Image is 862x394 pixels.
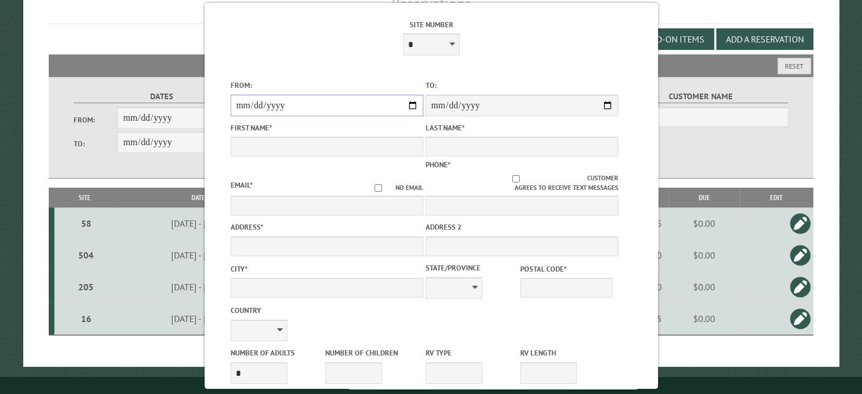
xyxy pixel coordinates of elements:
label: No email [360,183,423,193]
div: [DATE] - [DATE] [117,249,284,261]
label: Phone [425,160,450,170]
label: To: [425,80,618,91]
label: Address 2 [425,222,618,232]
button: Reset [778,58,811,74]
td: $0.00 [668,303,740,335]
input: No email [360,184,395,192]
label: RV Type [425,348,517,358]
label: Number of Adults [230,348,322,358]
input: Customer agrees to receive text messages [445,175,587,183]
label: Customer Name [613,90,789,103]
h2: Filters [49,54,813,76]
div: 58 [59,218,113,229]
label: From: [74,115,118,125]
label: RV Length [520,348,613,358]
label: Number of Children [325,348,417,358]
button: Edit Add-on Items [617,28,714,50]
label: Site Number [334,19,527,30]
label: Country [230,305,423,316]
div: [DATE] - [DATE] [117,313,284,324]
label: City [230,264,423,274]
td: $0.00 [668,239,740,271]
label: First Name [230,122,423,133]
td: $0.00 [668,271,740,303]
td: $0.00 [668,207,740,239]
label: Customer agrees to receive text messages [425,173,618,193]
label: To: [74,138,118,149]
label: From: [230,80,423,91]
div: 16 [59,313,113,324]
div: 504 [59,249,113,261]
label: State/Province [425,262,517,273]
label: Email [230,180,252,190]
div: [DATE] - [DATE] [117,281,284,293]
div: [DATE] - [DATE] [117,218,284,229]
label: Dates [74,90,250,103]
th: Site [54,188,114,207]
th: Dates [114,188,286,207]
th: Edit [740,188,813,207]
label: Address [230,222,423,232]
button: Add a Reservation [716,28,813,50]
label: Last Name [425,122,618,133]
th: Due [668,188,740,207]
div: 205 [59,281,113,293]
label: Postal Code [520,264,613,274]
